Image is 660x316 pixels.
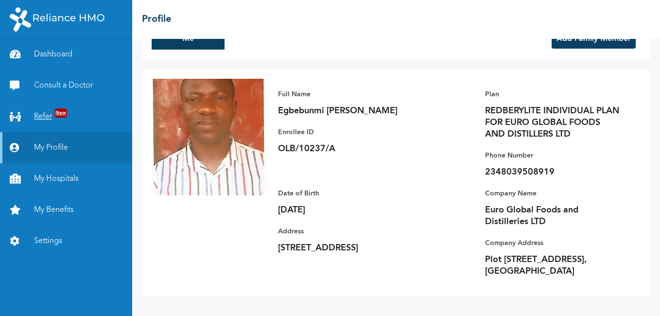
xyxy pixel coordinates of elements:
[152,79,268,195] img: Enrollee
[54,108,67,118] span: New
[485,237,621,249] p: Company Address
[278,204,414,216] p: [DATE]
[10,7,104,32] img: RelianceHMO's Logo
[485,150,621,161] p: Phone Number
[485,88,621,100] p: Plan
[485,188,621,199] p: Company Name
[485,204,621,228] p: Euro Global Foods and Distilleries LTD
[142,12,171,27] h2: Profile
[278,242,414,254] p: [STREET_ADDRESS]
[278,88,414,100] p: Full Name
[278,226,414,237] p: Address
[278,105,414,117] p: Egbebunmi [PERSON_NAME]
[152,28,225,50] button: Me
[485,166,621,178] p: 2348039508919
[552,29,636,49] button: Add Family Member
[485,105,621,140] p: REDBERYLITE INDIVIDUAL PLAN FOR EURO GLOBAL FOODS AND DISTILLERS LTD
[278,126,414,138] p: Enrollee ID
[485,254,621,277] p: Plot [STREET_ADDRESS], [GEOGRAPHIC_DATA]
[278,188,414,199] p: Date of Birth
[278,143,414,155] p: OLB/10237/A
